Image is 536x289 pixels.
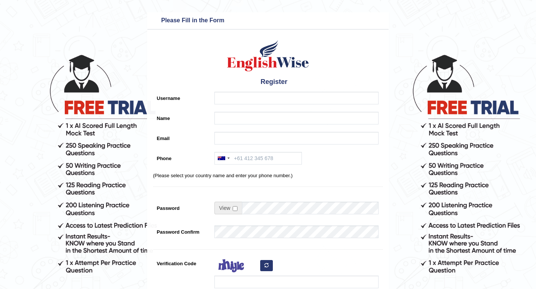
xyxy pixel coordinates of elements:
[153,76,383,88] h4: Register
[153,257,211,267] label: Verification Code
[153,172,383,179] p: (Please select your country name and enter your phone number.)
[153,132,211,142] label: Email
[153,202,211,212] label: Password
[153,92,211,102] label: Username
[226,39,310,72] img: Logo of English Wise create a new account for intelligent practice with AI
[233,206,237,211] input: Show/Hide Password
[153,225,211,236] label: Password Confirm
[153,112,211,122] label: Name
[214,152,302,165] input: +61 412 345 678
[215,152,232,164] div: Australia: +61
[149,15,387,27] h3: Please Fill in the Form
[153,152,211,162] label: Phone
